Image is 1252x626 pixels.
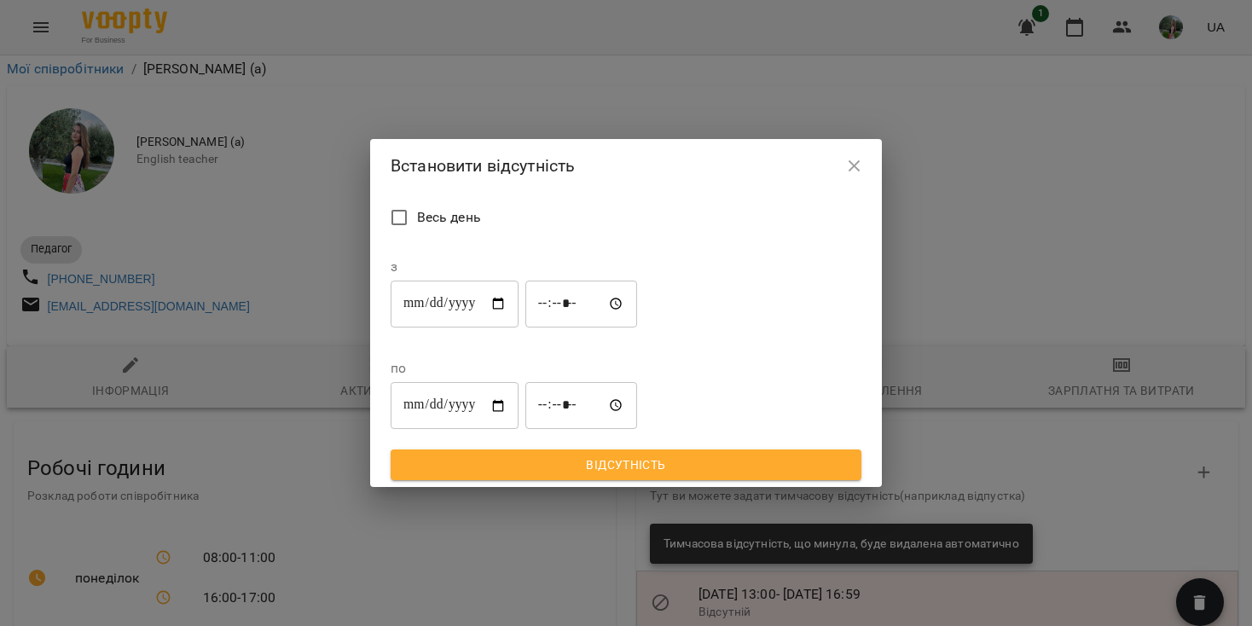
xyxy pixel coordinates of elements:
button: Відсутність [391,449,861,480]
span: Відсутність [404,455,848,475]
span: Весь день [417,207,481,228]
h2: Встановити відсутність [391,153,861,179]
label: з [391,260,637,274]
label: по [391,362,637,375]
